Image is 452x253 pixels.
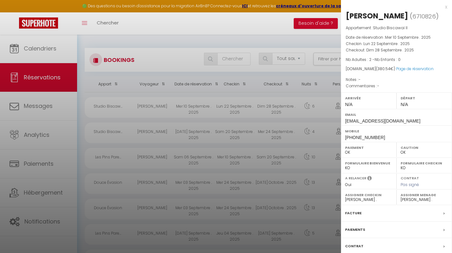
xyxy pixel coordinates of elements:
[5,3,24,22] button: Ouvrir le widget de chat LiveChat
[410,12,439,21] span: ( )
[401,102,408,107] span: N/A
[385,35,431,40] span: Mer 10 Septembre . 2025
[346,47,447,53] p: Checkout :
[377,83,379,89] span: -
[375,57,401,62] span: Nb Enfants : 0
[358,77,361,82] span: -
[345,111,448,118] label: Email
[346,57,401,62] span: Nb Adultes : 2 -
[373,25,408,30] span: Studio Biscawaï II
[364,41,410,46] span: Lun 22 Septembre . 2025
[367,176,372,183] i: Sélectionner OUI si vous souhaiter envoyer les séquences de messages post-checkout
[401,176,419,180] label: Contrat
[425,224,447,248] iframe: Chat
[341,3,447,11] div: x
[346,25,447,31] p: Appartement :
[401,160,448,166] label: Formulaire Checkin
[345,128,448,134] label: Mobile
[346,83,447,89] p: Commentaires :
[376,66,395,71] span: ( €)
[377,66,390,71] span: 380.54
[345,176,366,181] label: A relancer
[346,77,447,83] p: Notes :
[396,66,434,71] a: Page de réservation
[345,226,365,233] label: Paiements
[401,144,448,151] label: Caution
[412,12,436,20] span: 6710826
[345,102,352,107] span: N/A
[401,95,448,101] label: Départ
[345,160,392,166] label: Formulaire Bienvenue
[346,34,447,41] p: Date de réservation :
[346,41,447,47] p: Checkin :
[345,135,385,140] span: [PHONE_NUMBER]
[401,182,419,187] span: Pas signé
[401,192,448,198] label: Assigner Menage
[346,11,408,21] div: [PERSON_NAME]
[346,66,447,72] div: [DOMAIN_NAME]
[345,210,362,216] label: Facture
[345,192,392,198] label: Assigner Checkin
[345,95,392,101] label: Arrivée
[345,144,392,151] label: Paiement
[366,47,414,53] span: Dim 28 Septembre . 2025
[345,118,420,123] span: [EMAIL_ADDRESS][DOMAIN_NAME]
[345,243,364,250] label: Contrat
